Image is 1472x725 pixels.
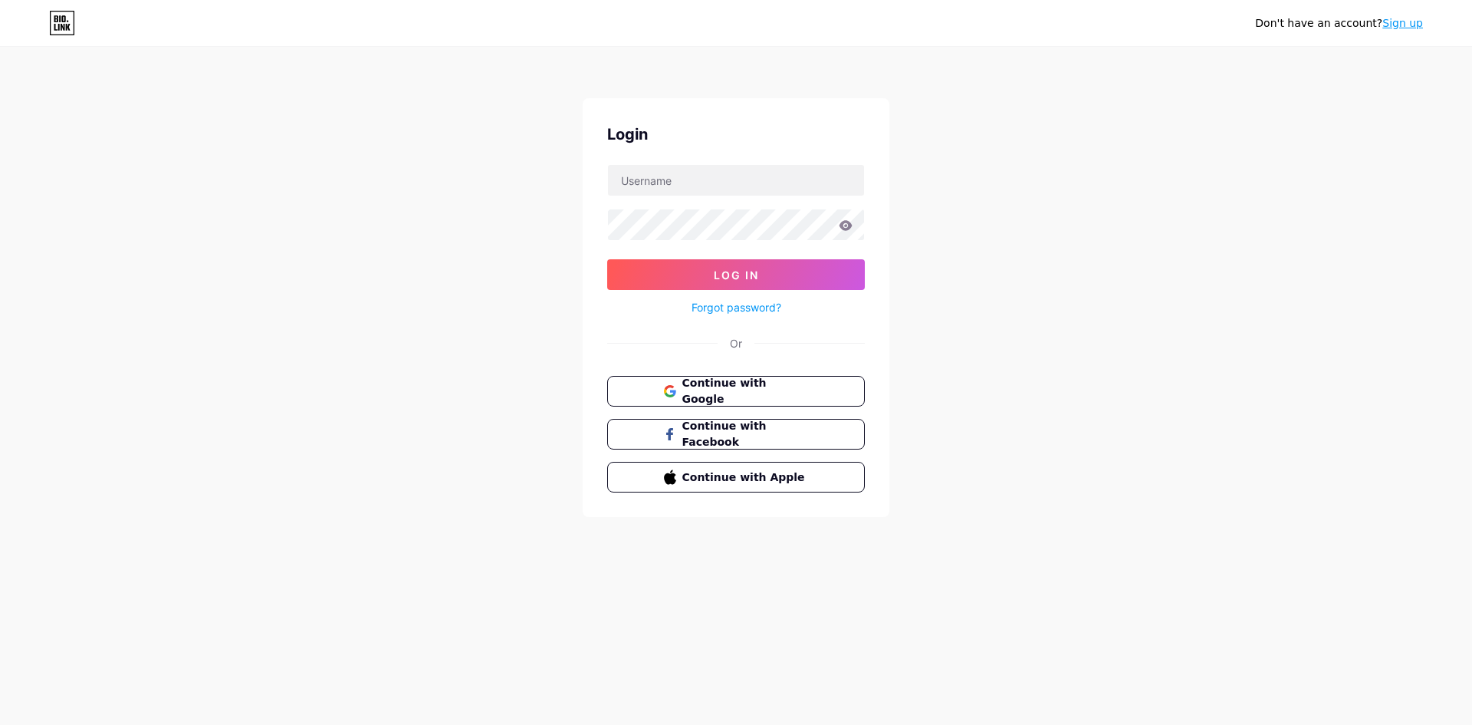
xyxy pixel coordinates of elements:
button: Continue with Facebook [607,419,865,450]
span: Log In [714,269,759,282]
button: Continue with Google [607,376,865,407]
button: Log In [607,259,865,290]
div: Or [730,335,742,351]
button: Continue with Apple [607,462,865,493]
input: Username [608,165,864,196]
div: Login [607,123,865,146]
a: Sign up [1382,17,1423,29]
span: Continue with Apple [682,470,809,486]
span: Continue with Facebook [682,418,809,450]
a: Forgot password? [692,299,781,315]
span: Continue with Google [682,375,809,407]
div: Don't have an account? [1255,15,1423,31]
